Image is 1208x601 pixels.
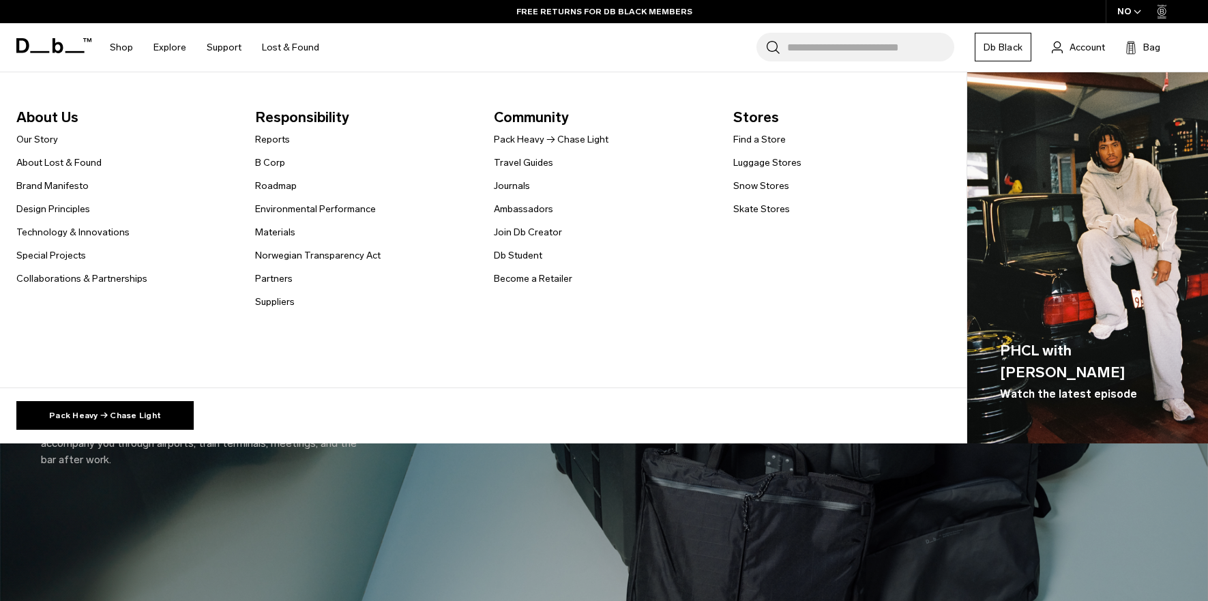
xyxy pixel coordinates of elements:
a: Materials [255,225,295,239]
span: Bag [1143,40,1160,55]
a: Ambassadors [494,202,553,216]
a: Collaborations & Partnerships [16,272,147,286]
a: Find a Store [733,132,786,147]
a: Become a Retailer [494,272,572,286]
a: Travel Guides [494,156,553,170]
a: Brand Manifesto [16,179,89,193]
a: Luggage Stores [733,156,801,170]
a: Design Principles [16,202,90,216]
a: Technology & Innovations [16,225,130,239]
a: Join Db Creator [494,225,562,239]
a: Account [1052,39,1105,55]
a: Shop [110,23,133,72]
a: Skate Stores [733,202,790,216]
a: Suppliers [255,295,295,309]
a: B Corp [255,156,285,170]
a: Pack Heavy → Chase Light [494,132,608,147]
span: Community [494,106,711,128]
button: Bag [1125,39,1160,55]
a: Pack Heavy → Chase Light [16,401,194,430]
a: Norwegian Transparency Act [255,248,381,263]
a: Journals [494,179,530,193]
span: PHCL with [PERSON_NAME] [1000,340,1175,383]
a: Environmental Performance [255,202,376,216]
a: Our Story [16,132,58,147]
img: Db [967,72,1208,444]
span: Responsibility [255,106,472,128]
a: FREE RETURNS FOR DB BLACK MEMBERS [516,5,692,18]
a: About Lost & Found [16,156,102,170]
a: Explore [153,23,186,72]
span: Watch the latest episode [1000,386,1137,402]
a: Roadmap [255,179,297,193]
a: Lost & Found [262,23,319,72]
nav: Main Navigation [100,23,329,72]
a: Partners [255,272,293,286]
span: Stores [733,106,950,128]
a: Reports [255,132,290,147]
a: Special Projects [16,248,86,263]
a: PHCL with [PERSON_NAME] Watch the latest episode Db [967,72,1208,444]
span: Account [1070,40,1105,55]
a: Support [207,23,241,72]
span: About Us [16,106,233,128]
a: Snow Stores [733,179,789,193]
a: Db Student [494,248,542,263]
a: Db Black [975,33,1031,61]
